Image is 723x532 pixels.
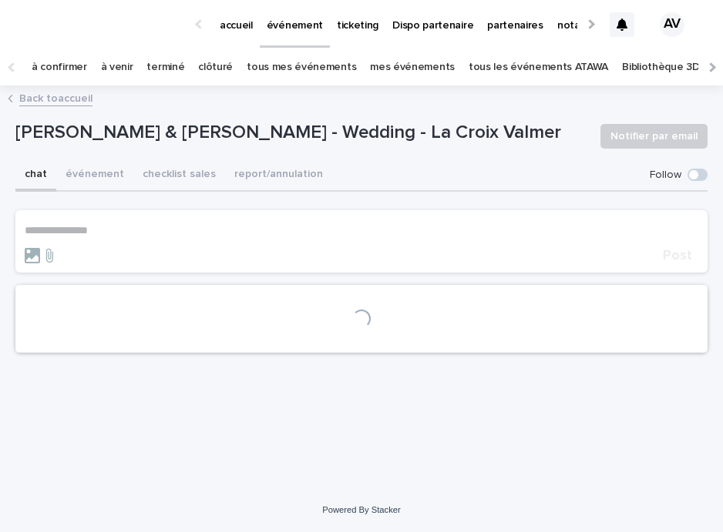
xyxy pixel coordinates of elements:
[198,49,233,85] a: clôturé
[247,49,356,85] a: tous mes événements
[622,49,699,85] a: Bibliothèque 3D
[469,49,608,85] a: tous les événements ATAWA
[101,49,133,85] a: à venir
[370,49,455,85] a: mes événements
[650,169,681,182] p: Follow
[225,159,332,192] button: report/annulation
[322,505,400,514] a: Powered By Stacker
[19,89,92,106] a: Back toaccueil
[56,159,133,192] button: événement
[663,249,692,263] span: Post
[31,9,180,40] img: Ls34BcGeRexTGTNfXpUC
[32,49,87,85] a: à confirmer
[15,159,56,192] button: chat
[660,12,684,37] div: AV
[610,129,698,144] span: Notifier par email
[600,124,708,149] button: Notifier par email
[146,49,184,85] a: terminé
[15,122,588,144] p: [PERSON_NAME] & [PERSON_NAME] - Wedding - La Croix Valmer
[133,159,225,192] button: checklist sales
[657,249,698,263] button: Post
